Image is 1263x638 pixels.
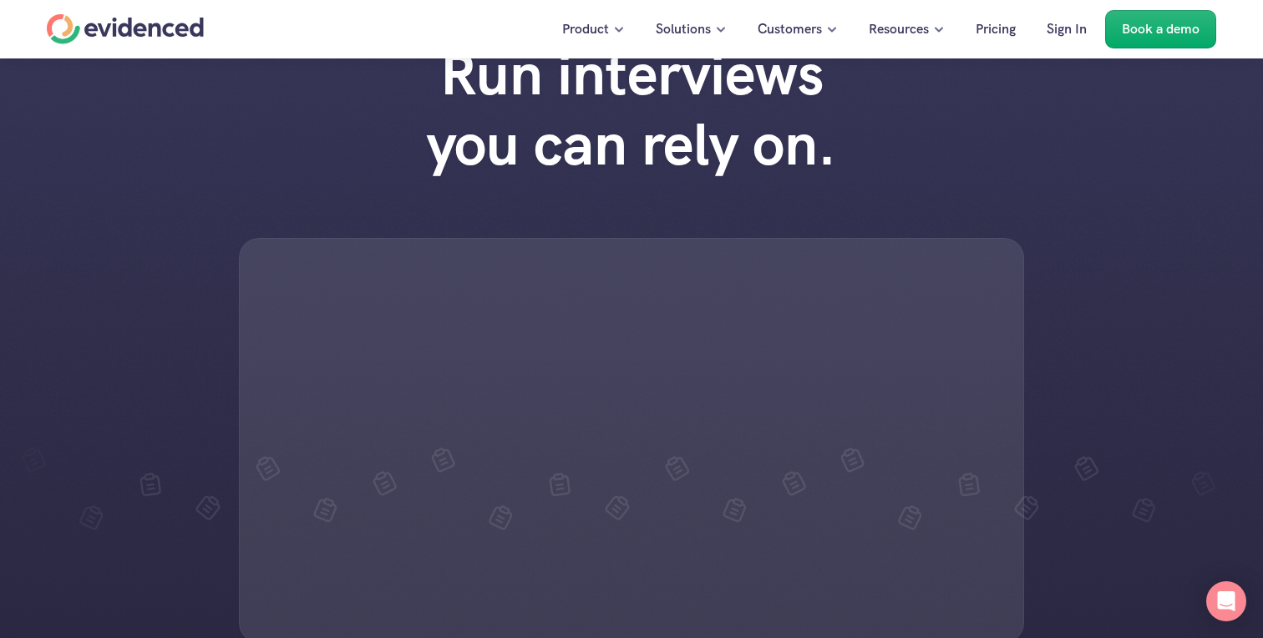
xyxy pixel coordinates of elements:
p: Resources [869,18,929,40]
p: Product [562,18,609,40]
a: Pricing [963,10,1028,48]
p: Sign In [1047,18,1087,40]
p: Customers [758,18,822,40]
p: Book a demo [1122,18,1200,40]
a: Book a demo [1105,10,1216,48]
a: Home [47,14,204,44]
p: Solutions [656,18,711,40]
a: Sign In [1034,10,1099,48]
p: Pricing [976,18,1016,40]
div: Open Intercom Messenger [1206,581,1246,621]
h1: Run interviews you can rely on. [393,39,870,180]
